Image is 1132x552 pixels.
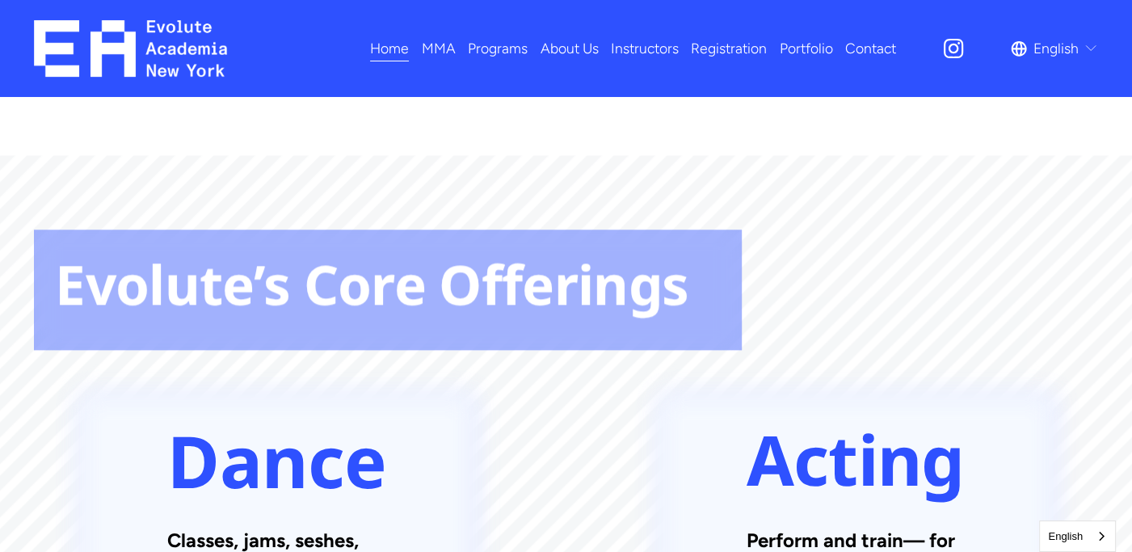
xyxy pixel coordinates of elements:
a: English [1040,521,1115,551]
a: About Us [541,35,599,63]
strong: Dance [167,411,386,509]
img: EA [34,20,227,77]
span: MMA [422,36,456,61]
a: Registration [691,35,767,63]
a: Home [370,35,409,63]
a: Instructors [611,35,679,63]
a: Instagram [941,36,966,61]
span: English [1033,36,1079,61]
a: folder dropdown [422,35,456,63]
aside: Language selected: English [1039,520,1116,552]
div: language picker [1011,35,1098,63]
a: Portfolio [780,35,833,63]
a: Contact [845,35,896,63]
strong: Acting [747,412,964,506]
span: Programs [468,36,528,61]
a: folder dropdown [468,35,528,63]
strong: Evolute’s Core Offerings [55,247,688,321]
